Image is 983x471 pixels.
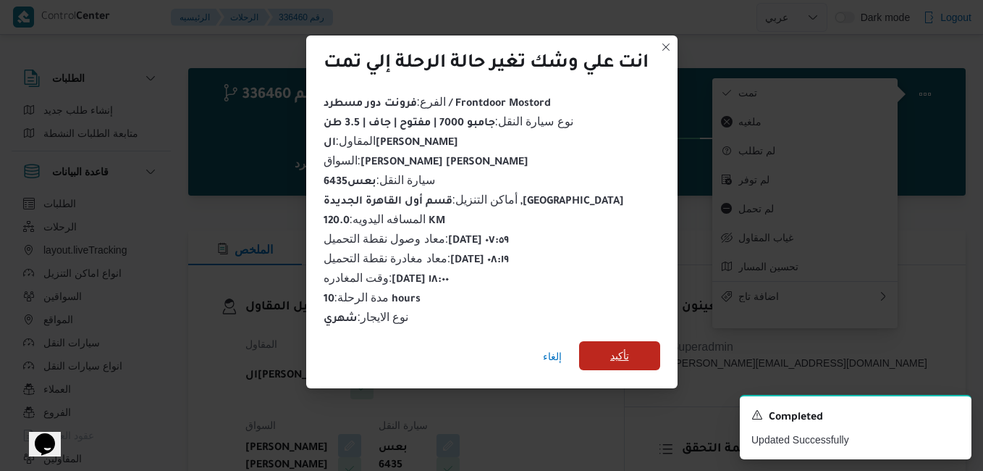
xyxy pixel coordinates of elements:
[537,342,568,371] button: إلغاء
[324,233,510,245] span: معاد وصول نقطة التحميل :
[324,216,446,228] b: 120.0 KM
[543,348,562,365] span: إلغاء
[324,291,421,304] span: مدة الرحلة :
[324,193,625,206] span: أماكن التنزيل :
[769,409,823,427] span: Completed
[324,196,625,208] b: قسم أول القاهرة الجديدة ,[GEOGRAPHIC_DATA]
[324,53,649,76] div: انت علي وشك تغير حالة الرحلة إلي تمت
[360,157,528,169] b: [PERSON_NAME] [PERSON_NAME]
[448,236,509,247] b: [DATE] ٠٧:٥٩
[751,433,960,448] p: Updated Successfully
[324,99,551,110] b: فرونت دور مسطرد / Frontdoor Mostord
[324,311,409,323] span: نوع الايجار :
[324,138,458,149] b: ال[PERSON_NAME]
[579,341,660,370] button: تأكيد
[610,347,629,364] span: تأكيد
[392,275,449,286] b: [DATE] ١٨:٠٠
[324,115,573,128] span: نوع سيارة النقل :
[324,252,510,264] span: معاد مغادرة نقطة التحميل :
[324,135,458,147] span: المقاول :
[324,314,358,325] b: شهري
[324,272,450,284] span: وقت المغادره :
[324,96,551,108] span: الفرع :
[324,294,421,306] b: 10 hours
[324,118,495,130] b: جامبو 7000 | مفتوح | جاف | 3.5 طن
[324,177,376,188] b: بعس6435
[450,255,509,267] b: [DATE] ٠٨:١٩
[657,38,675,56] button: Closes this modal window
[324,213,446,225] span: المسافه اليدويه :
[324,154,528,167] span: السواق :
[751,408,960,427] div: Notification
[14,413,61,457] iframe: chat widget
[324,174,436,186] span: سيارة النقل :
